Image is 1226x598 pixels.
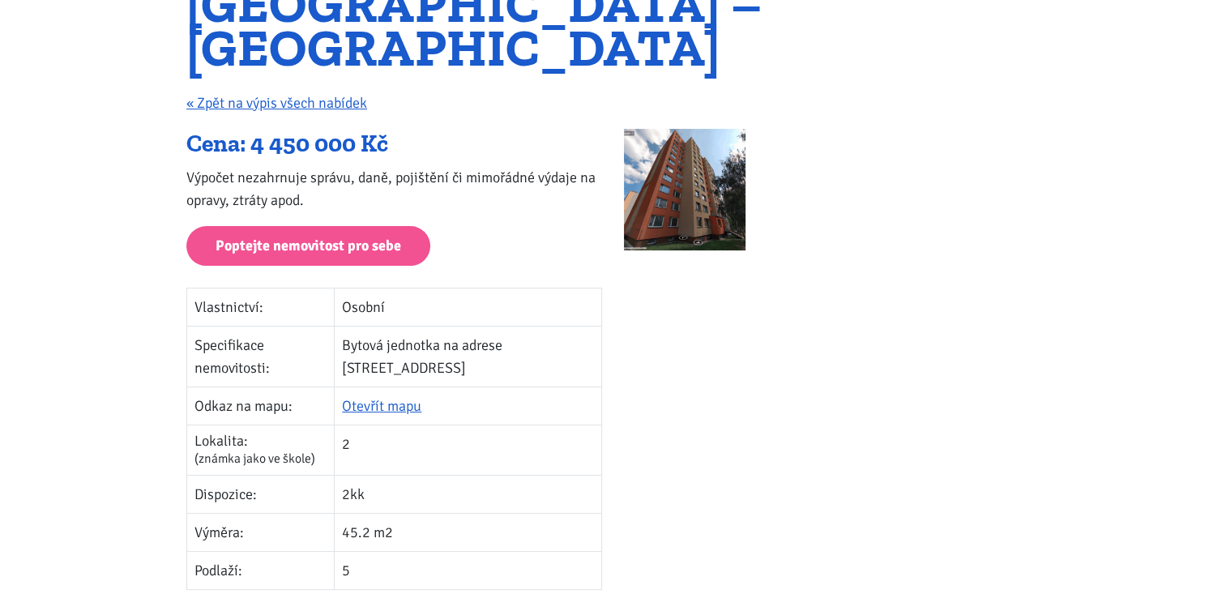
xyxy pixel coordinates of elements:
[187,288,335,326] td: Vlastnictví:
[187,387,335,425] td: Odkaz na mapu:
[186,129,602,160] div: Cena: 4 450 000 Kč
[335,425,602,475] td: 2
[335,326,602,387] td: Bytová jednotka na adrese [STREET_ADDRESS]
[187,476,335,514] td: Dispozice:
[187,425,335,475] td: Lokalita:
[194,451,315,467] span: (známka jako ve škole)
[187,552,335,590] td: Podlaží:
[186,94,367,112] a: « Zpět na výpis všech nabídek
[335,514,602,552] td: 45.2 m2
[335,476,602,514] td: 2kk
[335,288,602,326] td: Osobní
[187,514,335,552] td: Výměra:
[186,226,430,266] a: Poptejte nemovitost pro sebe
[342,397,421,415] a: Otevřít mapu
[186,166,602,211] p: Výpočet nezahrnuje správu, daně, pojištění či mimořádné výdaje na opravy, ztráty apod.
[187,326,335,387] td: Specifikace nemovitosti:
[335,552,602,590] td: 5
